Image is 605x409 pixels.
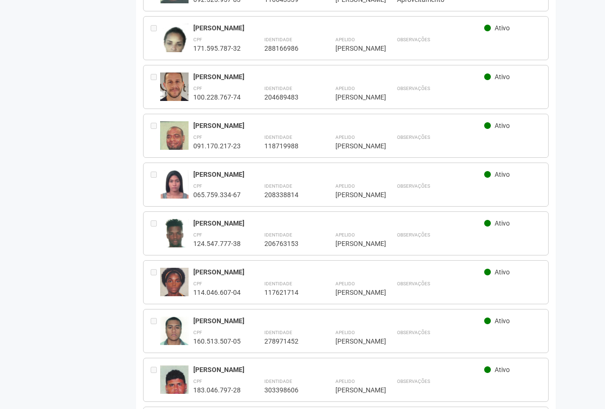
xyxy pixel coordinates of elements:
[193,183,202,189] strong: CPF
[335,44,373,53] div: [PERSON_NAME]
[264,135,292,140] strong: Identidade
[151,268,160,297] div: Entre em contato com a Aministração para solicitar o cancelamento ou 2a via
[335,93,373,101] div: [PERSON_NAME]
[264,93,312,101] div: 204689483
[335,288,373,297] div: [PERSON_NAME]
[397,86,430,91] strong: Observações
[160,268,189,296] img: user.jpg
[193,232,202,237] strong: CPF
[397,37,430,42] strong: Observações
[397,330,430,335] strong: Observações
[151,219,160,248] div: Entre em contato com a Aministração para solicitar o cancelamento ou 2a via
[495,122,510,129] span: Ativo
[495,219,510,227] span: Ativo
[397,135,430,140] strong: Observações
[160,317,189,354] img: user.jpg
[193,37,202,42] strong: CPF
[193,135,202,140] strong: CPF
[397,379,430,384] strong: Observações
[193,93,241,101] div: 100.228.767-74
[264,239,312,248] div: 206763153
[335,191,373,199] div: [PERSON_NAME]
[193,170,485,179] div: [PERSON_NAME]
[495,366,510,373] span: Ativo
[264,288,312,297] div: 117621714
[495,268,510,276] span: Ativo
[264,232,292,237] strong: Identidade
[264,37,292,42] strong: Identidade
[193,337,241,345] div: 160.513.507-05
[397,232,430,237] strong: Observações
[193,24,485,32] div: [PERSON_NAME]
[264,142,312,150] div: 118719988
[193,317,485,325] div: [PERSON_NAME]
[151,73,160,101] div: Entre em contato com a Aministração para solicitar o cancelamento ou 2a via
[160,24,189,65] img: user.jpg
[397,281,430,286] strong: Observações
[193,142,241,150] div: 091.170.217-23
[151,365,160,394] div: Entre em contato com a Aministração para solicitar o cancelamento ou 2a via
[264,86,292,91] strong: Identidade
[151,170,160,199] div: Entre em contato com a Aministração para solicitar o cancelamento ou 2a via
[264,44,312,53] div: 288166986
[397,183,430,189] strong: Observações
[335,330,355,335] strong: Apelido
[335,239,373,248] div: [PERSON_NAME]
[495,317,510,325] span: Ativo
[264,379,292,384] strong: Identidade
[193,386,241,394] div: 183.046.797-28
[193,191,241,199] div: 065.759.334-67
[193,219,485,227] div: [PERSON_NAME]
[335,337,373,345] div: [PERSON_NAME]
[335,37,355,42] strong: Apelido
[335,281,355,286] strong: Apelido
[335,379,355,384] strong: Apelido
[193,330,202,335] strong: CPF
[264,330,292,335] strong: Identidade
[160,170,189,207] img: user.jpg
[151,24,160,53] div: Entre em contato com a Aministração para solicitar o cancelamento ou 2a via
[193,268,485,276] div: [PERSON_NAME]
[335,183,355,189] strong: Apelido
[495,24,510,32] span: Ativo
[264,183,292,189] strong: Identidade
[160,73,189,101] img: user.jpg
[193,121,485,130] div: [PERSON_NAME]
[151,317,160,345] div: Entre em contato com a Aministração para solicitar o cancelamento ou 2a via
[193,239,241,248] div: 124.547.777-38
[160,365,189,404] img: user.jpg
[151,121,160,150] div: Entre em contato com a Aministração para solicitar o cancelamento ou 2a via
[335,142,373,150] div: [PERSON_NAME]
[193,288,241,297] div: 114.046.607-04
[495,171,510,178] span: Ativo
[264,191,312,199] div: 208338814
[495,73,510,81] span: Ativo
[335,135,355,140] strong: Apelido
[335,86,355,91] strong: Apelido
[264,337,312,345] div: 278971452
[160,121,189,160] img: user.jpg
[335,232,355,237] strong: Apelido
[193,365,485,374] div: [PERSON_NAME]
[335,386,373,394] div: [PERSON_NAME]
[193,379,202,384] strong: CPF
[193,281,202,286] strong: CPF
[193,73,485,81] div: [PERSON_NAME]
[264,281,292,286] strong: Identidade
[160,219,189,256] img: user.jpg
[264,386,312,394] div: 303398606
[193,86,202,91] strong: CPF
[193,44,241,53] div: 171.595.787-32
